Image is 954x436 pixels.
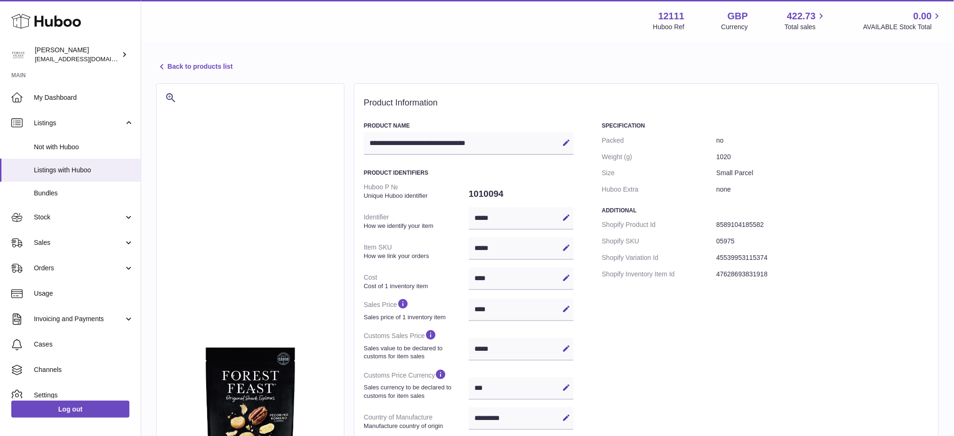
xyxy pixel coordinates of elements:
[364,222,466,230] strong: How we identify your item
[34,340,134,349] span: Cases
[364,344,466,361] strong: Sales value to be declared to customs for item sales
[364,383,466,400] strong: Sales currency to be declared to customs for item sales
[787,10,816,23] span: 422.73
[364,409,469,434] dt: Country of Manufacture
[602,132,716,149] dt: Packed
[863,10,943,32] a: 0.00 AVAILABLE Stock Total
[34,189,134,198] span: Bundles
[364,313,466,322] strong: Sales price of 1 inventory item
[11,48,25,62] img: internalAdmin-12111@internal.huboo.com
[716,217,929,233] dd: 8589104185582
[34,264,124,273] span: Orders
[34,143,134,152] span: Not with Huboo
[602,122,929,129] h3: Specification
[364,192,466,200] strong: Unique Huboo identifier
[602,250,716,266] dt: Shopify Variation Id
[35,55,138,63] span: [EMAIL_ADDRESS][DOMAIN_NAME]
[716,266,929,283] dd: 47628693831918
[602,233,716,250] dt: Shopify SKU
[364,239,469,264] dt: Item SKU
[364,282,466,291] strong: Cost of 1 inventory item
[602,149,716,165] dt: Weight (g)
[716,149,929,165] dd: 1020
[469,184,574,204] dd: 1010094
[364,364,469,404] dt: Customs Price Currency
[716,165,929,181] dd: Small Parcel
[716,250,929,266] dd: 45539953115374
[364,169,574,177] h3: Product Identifiers
[34,391,134,400] span: Settings
[364,294,469,325] dt: Sales Price
[34,119,124,128] span: Listings
[364,122,574,129] h3: Product Name
[364,422,466,430] strong: Manufacture country of origin
[785,23,826,32] span: Total sales
[364,252,466,260] strong: How we link your orders
[785,10,826,32] a: 422.73 Total sales
[716,233,929,250] dd: 05975
[34,213,124,222] span: Stock
[156,61,232,73] a: Back to products list
[602,165,716,181] dt: Size
[722,23,748,32] div: Currency
[914,10,932,23] span: 0.00
[364,325,469,364] dt: Customs Sales Price
[364,179,469,203] dt: Huboo P №
[602,207,929,214] h3: Additional
[716,132,929,149] dd: no
[34,315,124,323] span: Invoicing and Payments
[602,181,716,198] dt: Huboo Extra
[602,266,716,283] dt: Shopify Inventory Item Id
[364,269,469,294] dt: Cost
[11,401,129,418] a: Log out
[364,209,469,234] dt: Identifier
[658,10,685,23] strong: 12111
[364,98,929,108] h2: Product Information
[716,181,929,198] dd: none
[34,238,124,247] span: Sales
[728,10,748,23] strong: GBP
[34,289,134,298] span: Usage
[34,166,134,175] span: Listings with Huboo
[34,93,134,102] span: My Dashboard
[35,46,120,64] div: [PERSON_NAME]
[602,217,716,233] dt: Shopify Product Id
[653,23,685,32] div: Huboo Ref
[863,23,943,32] span: AVAILABLE Stock Total
[34,365,134,374] span: Channels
